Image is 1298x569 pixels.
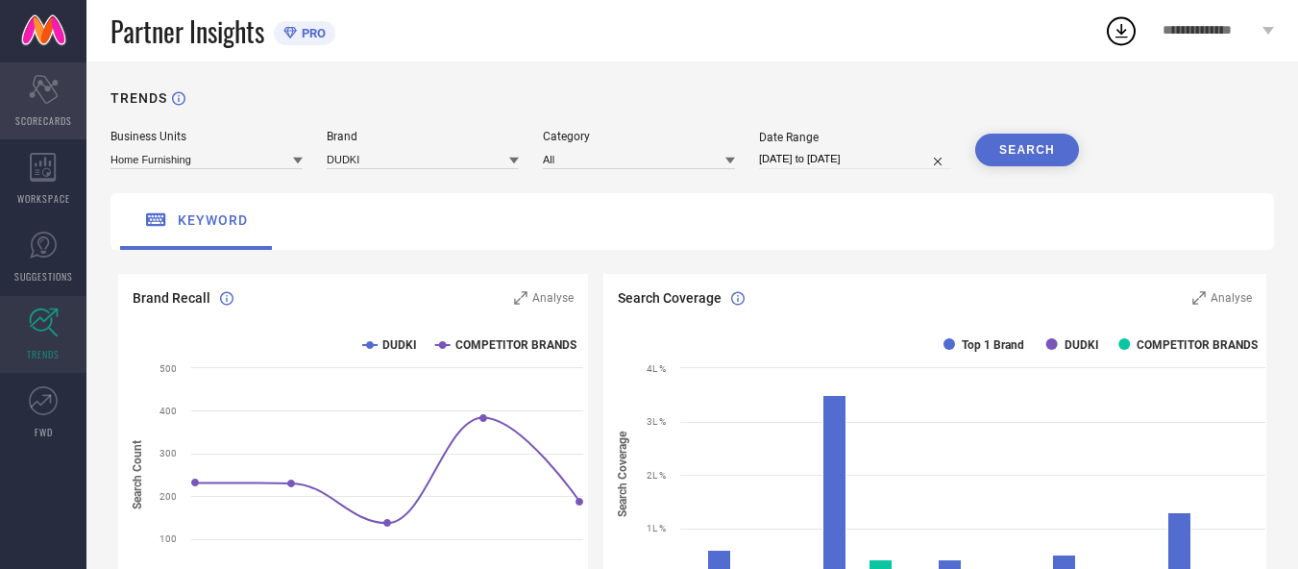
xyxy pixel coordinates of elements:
div: Brand [327,130,519,143]
div: Date Range [759,131,951,144]
h1: TRENDS [110,90,167,106]
span: SUGGESTIONS [14,269,73,284]
svg: Zoom [514,291,527,305]
div: Open download list [1104,13,1139,48]
div: Business Units [110,130,303,143]
span: Analyse [1211,291,1252,305]
text: 2L % [647,470,666,481]
span: PRO [297,26,326,40]
text: 500 [159,363,177,374]
text: 300 [159,448,177,458]
text: COMPETITOR BRANDS [455,338,576,352]
tspan: Search Coverage [615,432,628,518]
text: COMPETITOR BRANDS [1137,338,1258,352]
span: Search Coverage [618,290,722,306]
span: Partner Insights [110,12,264,51]
span: Analyse [532,291,574,305]
div: Category [543,130,735,143]
text: DUDKI [382,338,417,352]
span: keyword [178,212,248,228]
span: WORKSPACE [17,191,70,206]
tspan: Search Count [131,440,144,509]
text: 3L % [647,416,666,427]
span: Brand Recall [133,290,210,306]
text: 100 [159,533,177,544]
text: 1L % [647,523,666,533]
input: Select date range [759,149,951,169]
svg: Zoom [1192,291,1206,305]
text: 200 [159,491,177,502]
text: Top 1 Brand [962,338,1024,352]
text: 4L % [647,363,666,374]
span: SCORECARDS [15,113,72,128]
text: DUDKI [1064,338,1098,352]
button: SEARCH [975,134,1079,166]
span: FWD [35,425,53,439]
span: TRENDS [27,347,60,361]
text: 400 [159,406,177,416]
